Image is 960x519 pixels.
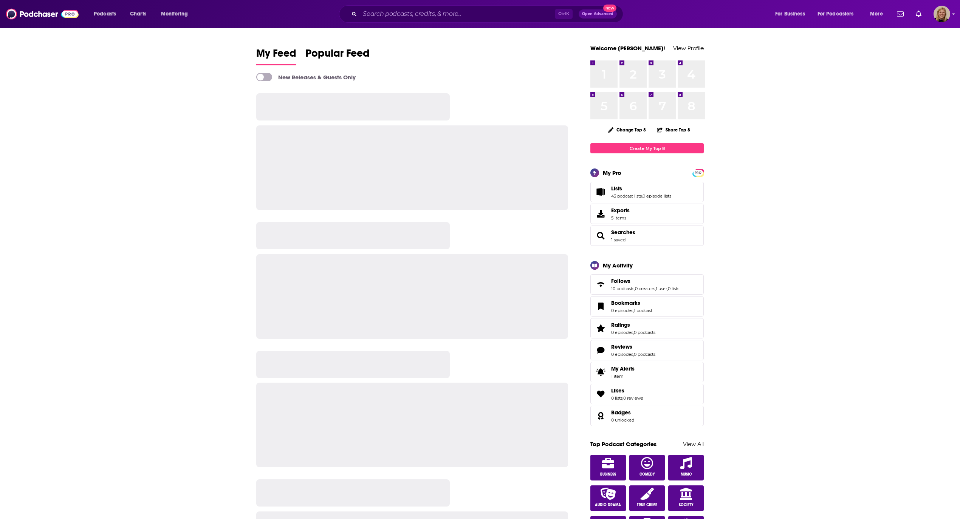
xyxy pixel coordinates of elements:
[6,7,79,21] a: Podchaser - Follow, Share and Rate Podcasts
[611,409,634,416] a: Badges
[611,207,630,214] span: Exports
[633,330,634,335] span: ,
[633,352,634,357] span: ,
[694,170,703,175] a: PRO
[634,286,635,291] span: ,
[668,485,704,511] a: Society
[603,169,621,176] div: My Pro
[94,9,116,19] span: Podcasts
[639,472,655,477] span: Comedy
[643,193,671,199] a: 0 episode lists
[611,387,624,394] span: Likes
[593,389,608,399] a: Likes
[611,365,635,372] span: My Alerts
[611,343,632,350] span: Reviews
[634,352,655,357] a: 0 podcasts
[668,286,679,291] a: 0 lists
[611,387,643,394] a: Likes
[593,345,608,355] a: Reviews
[346,5,630,23] div: Search podcasts, credits, & more...
[629,485,665,511] a: True Crime
[593,187,608,197] a: Lists
[590,143,704,153] a: Create My Top 8
[590,340,704,360] span: Reviews
[590,455,626,480] a: Business
[611,321,655,328] a: Ratings
[590,45,665,52] a: Welcome [PERSON_NAME]!
[590,204,704,224] a: Exports
[611,278,630,284] span: Follows
[611,286,634,291] a: 10 podcasts
[637,503,657,507] span: True Crime
[894,8,907,20] a: Show notifications dropdown
[611,409,631,416] span: Badges
[657,122,691,137] button: Share Top 8
[642,193,643,199] span: ,
[590,226,704,246] span: Searches
[582,12,613,16] span: Open Advanced
[870,9,883,19] span: More
[635,286,655,291] a: 0 creators
[934,6,950,22] span: Logged in as avansolkema
[611,300,652,306] a: Bookmarks
[611,193,642,199] a: 43 podcast lists
[360,8,555,20] input: Search podcasts, credits, & more...
[611,229,635,236] a: Searches
[125,8,151,20] a: Charts
[611,185,622,192] span: Lists
[593,230,608,241] a: Searches
[623,395,643,401] a: 0 reviews
[593,279,608,290] a: Follows
[775,9,805,19] span: For Business
[667,286,668,291] span: ,
[611,278,679,284] a: Follows
[305,47,370,65] a: Popular Feed
[611,352,633,357] a: 0 episodes
[629,455,665,480] a: Comedy
[611,185,671,192] a: Lists
[161,9,188,19] span: Monitoring
[593,411,608,421] a: Badges
[634,308,652,313] a: 1 podcast
[611,374,635,379] span: 1 item
[934,6,950,22] button: Show profile menu
[590,274,704,295] span: Follows
[673,45,704,52] a: View Profile
[590,182,704,202] span: Lists
[865,8,892,20] button: open menu
[600,472,616,477] span: Business
[611,417,634,423] a: 0 unlocked
[593,301,608,312] a: Bookmarks
[611,395,622,401] a: 0 lists
[634,330,655,335] a: 0 podcasts
[256,47,296,64] span: My Feed
[555,9,573,19] span: Ctrl K
[595,503,621,507] span: Audio Drama
[593,209,608,219] span: Exports
[913,8,924,20] a: Show notifications dropdown
[668,455,704,480] a: Music
[770,8,814,20] button: open menu
[590,406,704,426] span: Badges
[818,9,854,19] span: For Podcasters
[611,321,630,328] span: Ratings
[611,237,626,243] a: 1 saved
[934,6,950,22] img: User Profile
[611,308,633,313] a: 0 episodes
[590,318,704,338] span: Ratings
[679,503,694,507] span: Society
[590,296,704,317] span: Bookmarks
[590,362,704,382] a: My Alerts
[156,8,198,20] button: open menu
[593,367,608,377] span: My Alerts
[593,323,608,334] a: Ratings
[681,472,692,477] span: Music
[611,300,640,306] span: Bookmarks
[579,9,617,19] button: Open AdvancedNew
[603,5,617,12] span: New
[88,8,126,20] button: open menu
[256,73,356,81] a: New Releases & Guests Only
